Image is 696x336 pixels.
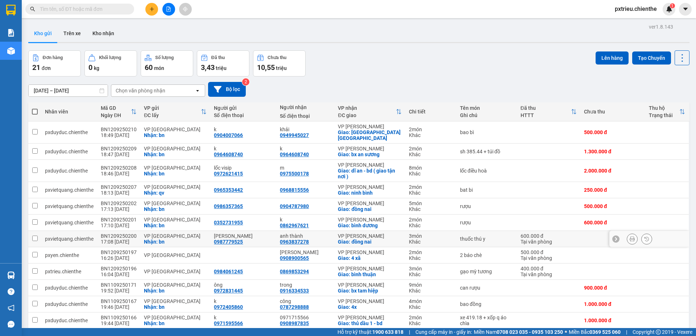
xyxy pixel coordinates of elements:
div: VP [PERSON_NAME] [338,315,401,320]
div: Đơn hàng [43,55,63,60]
div: 16:04 [DATE] [101,271,137,277]
div: Số điện thoại [214,112,273,118]
th: Toggle SortBy [517,102,580,121]
div: trong [280,282,331,288]
div: pxvietquang.chienthe [45,187,94,193]
div: 500.000 đ [584,129,642,135]
div: Ngày ĐH [101,112,131,118]
div: BN1209250209 [101,146,137,152]
div: Giao: Tuy Hòa Phú Yên [338,129,401,141]
div: Giao: bình thuận [338,271,401,277]
div: 0984061245 [214,269,243,274]
div: ĐC giao [338,112,395,118]
div: 3 món [409,233,453,239]
div: Khác [409,223,453,228]
div: xe 419.18 + xốp q áo chìa [460,315,513,326]
div: VP [GEOGRAPHIC_DATA] [144,126,207,132]
div: Khác [409,288,453,294]
div: 600.000 đ [584,220,642,225]
th: Toggle SortBy [334,102,405,121]
div: Đã thu [211,55,225,60]
strong: 1900 633 818 [372,329,403,335]
div: thuốc thú y [460,236,513,242]
div: Giao: thủ dầu 1 - bd [338,320,401,326]
div: pxduyduc.chienthe [45,301,94,307]
div: m [280,165,331,171]
th: Toggle SortBy [645,102,689,121]
span: món [154,65,164,71]
div: Khác [409,271,453,277]
div: Tại văn phòng [521,239,577,245]
div: pxvietquang.chienthe [45,220,94,225]
div: VP [PERSON_NAME] [338,162,401,168]
div: 0964608740 [214,152,243,157]
div: pxduyduc.chienthe [45,168,94,174]
span: 60 [145,63,153,72]
div: 0869853294 [280,269,309,274]
div: VP [PERSON_NAME] [338,233,401,239]
div: pxvietquang.chienthe [45,203,94,209]
div: 500.000 đ [584,203,642,209]
span: 0 [88,63,92,72]
img: warehouse-icon [7,271,15,279]
div: VP [PERSON_NAME] [338,266,401,271]
div: 17:13 [DATE] [101,206,137,212]
div: 0971715566 [280,315,331,320]
span: Miền Bắc [569,328,621,336]
div: Khác [409,190,453,196]
span: question-circle [8,288,14,295]
div: VP [GEOGRAPHIC_DATA] [144,200,207,206]
div: 19:44 [DATE] [101,320,137,326]
img: solution-icon [7,29,15,37]
div: BN1209250200 [101,233,137,239]
div: Mã GD [101,105,131,111]
div: Giao: 4x [338,304,401,310]
div: Chưa thu [584,109,642,115]
button: Trên xe [58,25,87,42]
button: plus [145,3,158,16]
div: VP [PERSON_NAME] [338,146,401,152]
div: Nhận: bn [144,223,207,228]
span: file-add [166,7,171,12]
div: 0352731955 [214,220,243,225]
div: VP [GEOGRAPHIC_DATA] [144,184,207,190]
div: 900.000 đ [584,285,642,291]
div: BN1209250207 [101,184,137,190]
div: Thu hộ [649,105,679,111]
th: Toggle SortBy [97,102,140,121]
div: VP nhận [338,105,395,111]
div: ĐC lấy [144,112,201,118]
div: VP [PERSON_NAME] [338,282,401,288]
div: 9 món [409,282,453,288]
div: 1.000.000 đ [584,301,642,307]
div: pxduyduc.chienthe [45,318,94,323]
button: caret-down [679,3,692,16]
div: 4 món [409,298,453,304]
th: Toggle SortBy [140,102,210,121]
div: 17:08 [DATE] [101,239,137,245]
div: 0972831445 [214,288,243,294]
div: Tại văn phòng [521,271,577,277]
div: Nhận: bn [144,239,207,245]
div: bá Kính [280,249,331,255]
button: Tạo Chuyến [632,51,671,65]
div: k [280,217,331,223]
span: 3,43 [201,63,215,72]
button: Chưa thu10,55 triệu [253,50,306,76]
button: Đã thu3,43 triệu [197,50,249,76]
div: 0787298888 [280,304,309,310]
div: k [280,146,331,152]
div: VP [PERSON_NAME] [338,217,401,223]
div: VP [GEOGRAPHIC_DATA] [144,165,207,171]
span: ⚪️ [565,331,567,333]
span: kg [94,65,99,71]
div: 0972405860 [214,304,243,310]
div: BN1109250167 [101,298,137,304]
div: BN1109250171 [101,282,137,288]
div: Khác [409,320,453,326]
div: k [214,146,273,152]
div: 400.000 đ [521,266,577,271]
div: rượu [460,203,513,209]
div: VP [GEOGRAPHIC_DATA] [144,315,207,320]
div: lốc điều hoà [460,168,513,174]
